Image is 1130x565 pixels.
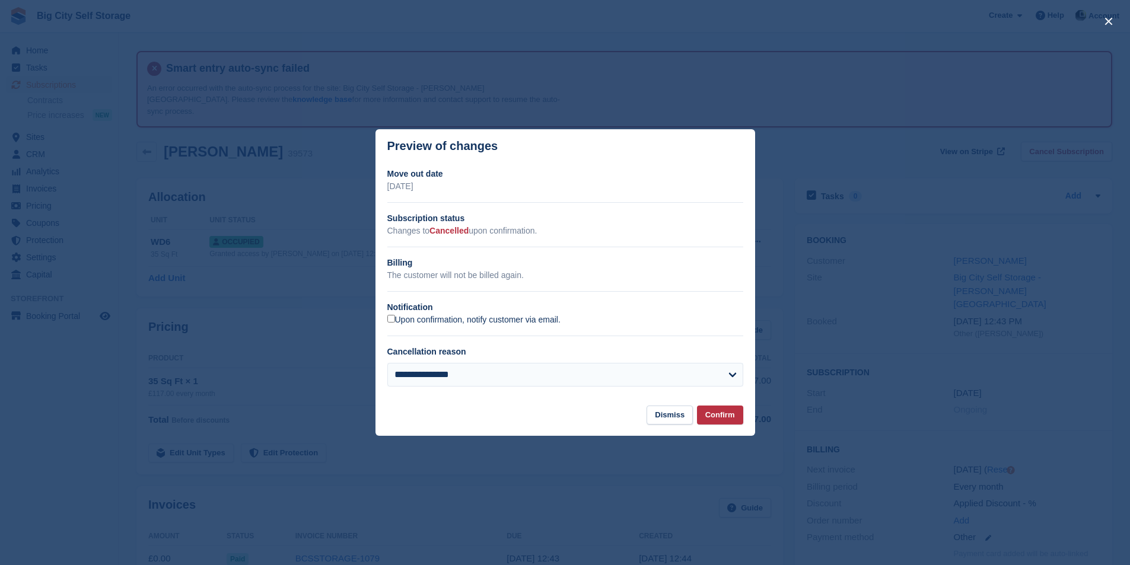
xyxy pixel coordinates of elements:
[387,168,743,180] h2: Move out date
[387,257,743,269] h2: Billing
[387,269,743,282] p: The customer will not be billed again.
[387,315,561,325] label: Upon confirmation, notify customer via email.
[697,406,743,425] button: Confirm
[387,315,395,323] input: Upon confirmation, notify customer via email.
[429,226,469,235] span: Cancelled
[387,139,498,153] p: Preview of changes
[387,347,466,356] label: Cancellation reason
[387,301,743,314] h2: Notification
[1099,12,1118,31] button: close
[387,180,743,193] p: [DATE]
[387,225,743,237] p: Changes to upon confirmation.
[647,406,693,425] button: Dismiss
[387,212,743,225] h2: Subscription status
